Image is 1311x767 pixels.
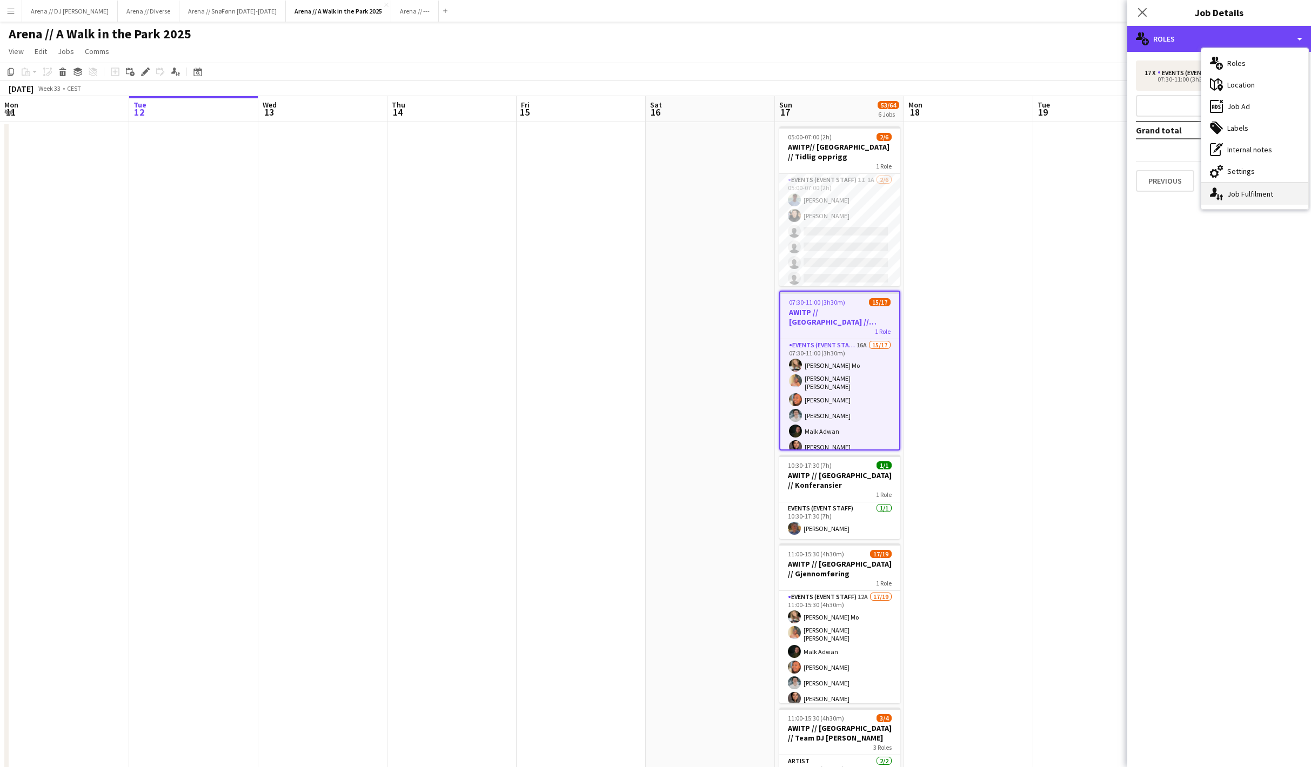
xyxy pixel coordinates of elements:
[779,100,792,110] span: Sun
[67,84,81,92] div: CEST
[648,106,662,118] span: 16
[779,543,900,703] app-job-card: 11:00-15:30 (4h30m)17/19AWITP // [GEOGRAPHIC_DATA] // Gjennomføring1 RoleEvents (Event Staff)12A1...
[22,1,118,22] button: Arena // DJ [PERSON_NAME]
[1136,95,1302,117] button: Add role
[9,46,24,56] span: View
[1201,160,1308,182] div: Settings
[778,106,792,118] span: 17
[779,502,900,539] app-card-role: Events (Event Staff)1/110:30-17:30 (7h)[PERSON_NAME]
[780,339,899,636] app-card-role: Events (Event Staff)16A15/1707:30-11:00 (3h30m)[PERSON_NAME] Mo[PERSON_NAME] [PERSON_NAME][PERSON...
[58,46,74,56] span: Jobs
[875,327,891,335] span: 1 Role
[780,307,899,327] h3: AWITP // [GEOGRAPHIC_DATA] // Opprigg
[132,106,146,118] span: 12
[908,100,922,110] span: Mon
[869,298,891,306] span: 15/17
[263,100,277,110] span: Wed
[779,470,900,490] h3: AWITP // [GEOGRAPHIC_DATA] // Konferansier
[788,461,832,469] span: 10:30-17:30 (7h)
[788,714,844,722] span: 11:00-15:30 (4h30m)
[390,106,405,118] span: 14
[179,1,286,22] button: Arena // SnøFønn [DATE]-[DATE]
[779,559,900,578] h3: AWITP // [GEOGRAPHIC_DATA] // Gjennomføring
[779,142,900,162] h3: AWITP// [GEOGRAPHIC_DATA] // Tidlig opprigg
[876,579,892,587] span: 1 Role
[30,44,51,58] a: Edit
[85,46,109,56] span: Comms
[391,1,439,22] button: Arena // ---
[788,133,832,141] span: 05:00-07:00 (2h)
[1127,5,1311,19] h3: Job Details
[1201,96,1308,117] div: Job Ad
[779,455,900,539] app-job-card: 10:30-17:30 (7h)1/1AWITP // [GEOGRAPHIC_DATA] // Konferansier1 RoleEvents (Event Staff)1/110:30-1...
[878,110,899,118] div: 6 Jobs
[779,723,900,743] h3: AWITP // [GEOGRAPHIC_DATA] // Team DJ [PERSON_NAME]
[779,126,900,286] app-job-card: 05:00-07:00 (2h)2/6AWITP// [GEOGRAPHIC_DATA] // Tidlig opprigg1 RoleEvents (Event Staff)1I1A2/605...
[1145,77,1282,82] div: 07:30-11:00 (3h30m)
[1036,106,1050,118] span: 19
[907,106,922,118] span: 18
[1201,74,1308,96] div: Location
[4,44,28,58] a: View
[876,490,892,499] span: 1 Role
[1158,69,1232,77] div: Events (Event Staff)
[3,106,18,118] span: 11
[1136,170,1194,192] button: Previous
[788,550,844,558] span: 11:00-15:30 (4h30m)
[1038,100,1050,110] span: Tue
[779,174,900,289] app-card-role: Events (Event Staff)1I1A2/605:00-07:00 (2h)[PERSON_NAME][PERSON_NAME]
[53,44,78,58] a: Jobs
[392,100,405,110] span: Thu
[650,100,662,110] span: Sat
[521,100,530,110] span: Fri
[877,133,892,141] span: 2/6
[81,44,113,58] a: Comms
[35,46,47,56] span: Edit
[286,1,391,22] button: Arena // A Walk in the Park 2025
[789,298,845,306] span: 07:30-11:00 (3h30m)
[877,714,892,722] span: 3/4
[1201,117,1308,139] div: Labels
[118,1,179,22] button: Arena // Diverse
[133,100,146,110] span: Tue
[1136,122,1234,139] td: Grand total
[1201,52,1308,74] div: Roles
[261,106,277,118] span: 13
[9,83,34,94] div: [DATE]
[877,461,892,469] span: 1/1
[1201,183,1308,205] div: Job Fulfilment
[878,101,899,109] span: 53/64
[873,743,892,751] span: 3 Roles
[519,106,530,118] span: 15
[870,550,892,558] span: 17/19
[4,100,18,110] span: Mon
[1127,26,1311,52] div: Roles
[1145,69,1158,77] div: 17 x
[876,162,892,170] span: 1 Role
[779,291,900,450] app-job-card: 07:30-11:00 (3h30m)15/17AWITP // [GEOGRAPHIC_DATA] // Opprigg1 RoleEvents (Event Staff)16A15/1707...
[9,26,191,42] h1: Arena // A Walk in the Park 2025
[1201,139,1308,160] div: Internal notes
[36,84,63,92] span: Week 33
